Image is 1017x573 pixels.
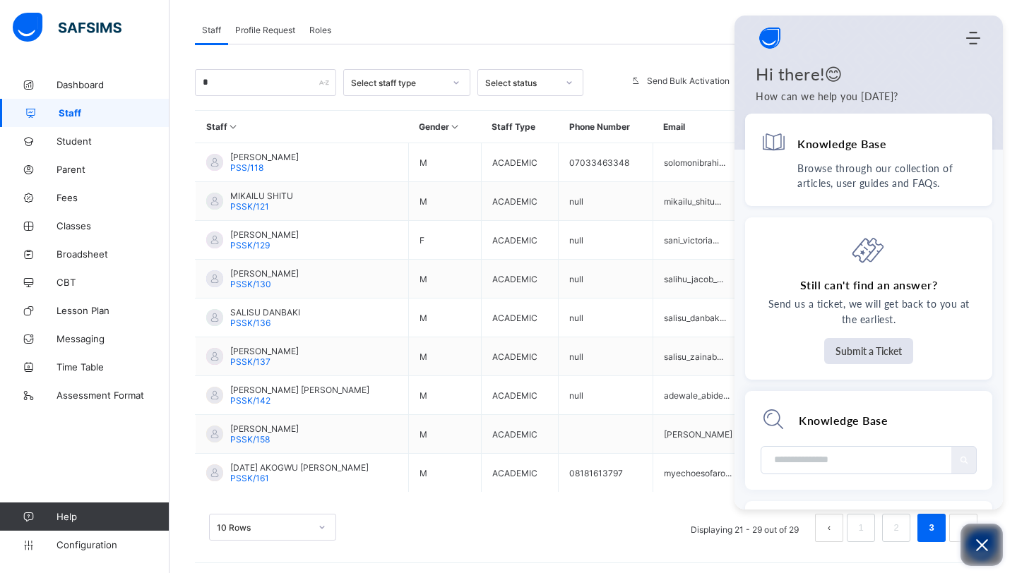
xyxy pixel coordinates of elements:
[408,143,481,182] td: M
[230,356,270,367] span: PSSK/137
[13,13,121,42] img: safsims
[559,454,653,493] td: 08181613797
[235,25,295,35] span: Profile Request
[202,25,221,35] span: Staff
[309,25,331,35] span: Roles
[230,423,299,434] span: [PERSON_NAME]
[59,107,169,119] span: Staff
[230,307,300,318] span: SALISU DANBAKI
[56,192,169,203] span: Fees
[217,522,310,533] div: 10 Rows
[917,514,946,542] li: 3
[227,121,239,132] i: Sort in Ascending Order
[449,121,461,132] i: Sort in Ascending Order
[408,337,481,376] td: M
[408,376,481,415] td: M
[408,454,481,493] td: M
[230,229,299,240] span: [PERSON_NAME]
[761,296,977,327] p: Send us a ticket, we will get back to you at the earliest.
[56,333,169,344] span: Messaging
[756,89,982,104] p: How can we help you today?
[56,164,169,175] span: Parent
[56,248,169,260] span: Broadsheet
[408,415,481,454] td: M
[56,390,169,401] span: Assessment Format
[56,277,169,288] span: CBT
[230,268,299,279] span: [PERSON_NAME]
[230,279,271,289] span: PSSK/130
[559,143,653,182] td: 07033463348
[230,434,270,445] span: PSSK/158
[680,514,809,542] li: Displaying 21 - 29 out of 29
[481,260,558,298] td: ACADEMIC
[230,240,270,251] span: PSSK/129
[56,135,169,147] span: Student
[559,221,653,260] td: null
[797,161,977,191] p: Browse through our collection of articles, user guides and FAQs.
[653,182,756,221] td: mikailu_shitu...
[756,64,982,85] h1: Hi there!😊
[408,298,481,337] td: M
[230,346,299,356] span: [PERSON_NAME]
[756,24,784,52] span: Company logo
[797,136,886,151] h4: Knowledge Base
[799,413,977,428] div: Knowledge Base
[230,162,263,173] span: PSS/118
[800,277,938,293] h4: Still can't find an answer?
[481,143,558,182] td: ACADEMIC
[230,152,299,162] span: [PERSON_NAME]
[653,337,756,376] td: salisu_zainab...
[230,201,269,212] span: PSSK/121
[485,78,557,88] div: Select status
[745,391,992,490] div: Module search widget
[481,298,558,337] td: ACADEMIC
[559,111,653,143] th: Phone Number
[230,191,293,201] span: MIKAILU SHITU
[559,376,653,415] td: null
[949,514,977,542] button: next page
[889,519,903,537] a: 2
[56,539,169,550] span: Configuration
[745,114,992,206] div: Knowledge BaseBrowse through our collection of articles, user guides and FAQs.
[882,514,910,542] li: 2
[799,413,888,428] h2: Knowledge Base
[559,182,653,221] td: null
[653,298,756,337] td: salisu_danbak...
[854,519,867,537] a: 1
[961,524,1003,566] button: Open asap
[481,454,558,493] td: ACADEMIC
[56,511,169,522] span: Help
[824,338,913,364] button: Submit a Ticket
[481,337,558,376] td: ACADEMIC
[56,361,169,373] span: Time Table
[481,182,558,221] td: ACADEMIC
[653,415,756,454] td: [PERSON_NAME]
[230,462,369,473] span: [DATE] AKOGWU [PERSON_NAME]
[949,514,977,542] li: 下一页
[559,337,653,376] td: null
[230,473,269,483] span: PSSK/161
[56,220,169,231] span: Classes
[653,376,756,415] td: adewale_abide...
[653,143,756,182] td: solomonibrahi...
[847,514,875,542] li: 1
[408,182,481,221] td: M
[481,415,558,454] td: ACADEMIC
[559,260,653,298] td: null
[230,385,369,395] span: [PERSON_NAME] [PERSON_NAME]
[481,111,558,143] th: Staff Type
[653,454,756,493] td: myechoesofaro...
[56,305,169,316] span: Lesson Plan
[653,111,756,143] th: Email
[230,318,270,328] span: PSSK/136
[408,111,481,143] th: Gender
[647,76,730,86] span: Send Bulk Activation
[481,221,558,260] td: ACADEMIC
[653,260,756,298] td: salihu_jacob_...
[481,376,558,415] td: ACADEMIC
[408,221,481,260] td: F
[653,221,756,260] td: sani_victoria...
[230,395,270,406] span: PSSK/142
[56,79,169,90] span: Dashboard
[815,514,843,542] button: prev page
